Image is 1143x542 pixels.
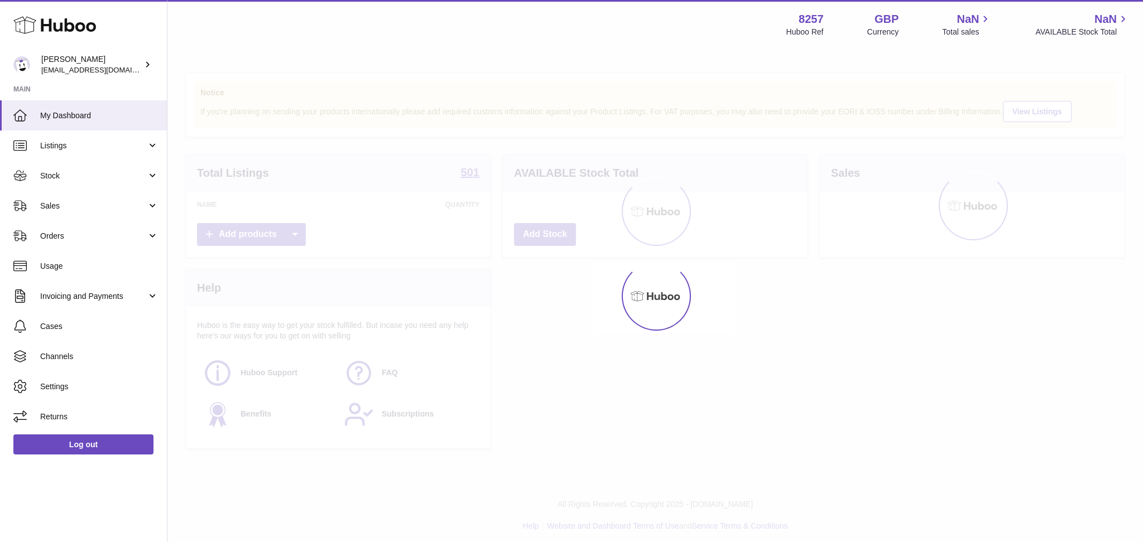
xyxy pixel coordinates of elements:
span: AVAILABLE Stock Total [1035,27,1130,37]
strong: 8257 [799,12,824,27]
span: [EMAIL_ADDRESS][DOMAIN_NAME] [41,65,164,74]
span: Usage [40,261,159,272]
span: Listings [40,141,147,151]
span: Sales [40,201,147,211]
a: NaN Total sales [942,12,992,37]
span: Invoicing and Payments [40,291,147,302]
span: NaN [957,12,979,27]
a: NaN AVAILABLE Stock Total [1035,12,1130,37]
a: Log out [13,434,153,454]
span: Total sales [942,27,992,37]
span: NaN [1094,12,1117,27]
strong: GBP [875,12,899,27]
span: Channels [40,351,159,362]
span: Cases [40,321,159,332]
div: Huboo Ref [786,27,824,37]
div: [PERSON_NAME] [41,54,142,75]
span: Stock [40,171,147,181]
span: Returns [40,412,159,422]
span: Orders [40,231,147,241]
span: Settings [40,381,159,392]
img: don@skinsgolf.com [13,56,30,73]
div: Currency [867,27,899,37]
span: My Dashboard [40,110,159,121]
